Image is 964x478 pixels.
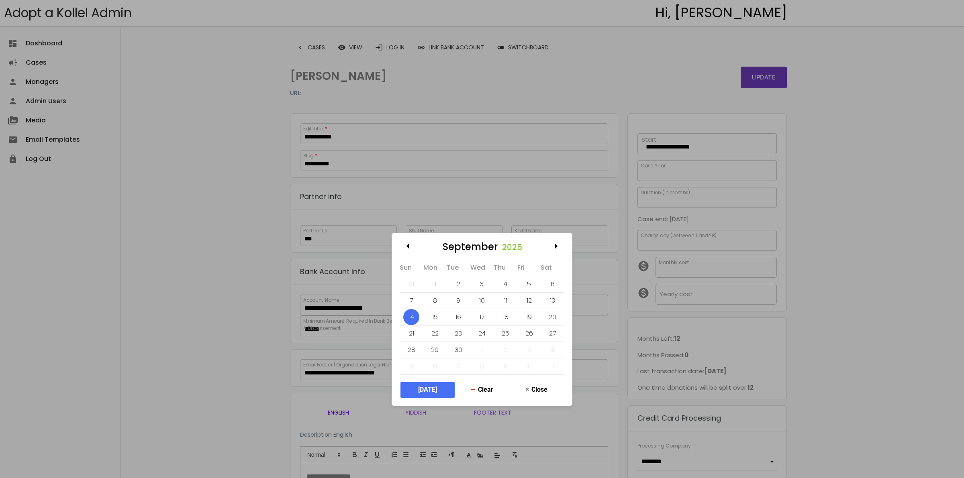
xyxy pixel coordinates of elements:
[541,260,564,276] th: Saturday
[474,293,490,309] div: September 10, 2025
[545,309,561,325] div: September 20, 2025
[545,358,561,374] div: October 11, 2025
[450,358,466,374] div: October 7, 2025
[450,309,466,325] div: September 16, 2025
[447,260,470,276] th: Tuesday
[427,342,443,358] div: September 29, 2025
[427,309,443,325] div: September 15, 2025
[521,309,537,325] div: September 19, 2025
[545,276,561,292] div: September 6, 2025
[498,309,514,325] div: September 18, 2025
[545,293,561,309] div: September 13, 2025
[403,276,419,292] div: August 31, 2025
[502,242,522,252] div: 2025
[521,293,537,309] div: September 12, 2025
[474,325,490,342] div: September 24, 2025
[443,241,498,253] div: September
[509,382,564,398] button: Close
[403,342,419,358] div: September 28, 2025
[474,276,490,292] div: September 3, 2025
[403,293,419,309] div: September 7, 2025
[423,260,447,276] th: Monday
[521,325,537,342] div: September 26, 2025
[474,309,490,325] div: September 17, 2025
[474,358,490,374] div: October 8, 2025
[403,325,419,342] div: September 21, 2025
[427,358,443,374] div: October 6, 2025
[498,293,514,309] div: September 11, 2025
[455,382,509,398] button: Clear
[517,260,541,276] th: Friday
[545,325,561,342] div: September 27, 2025
[400,260,423,276] th: Sunday
[403,358,419,374] div: October 5, 2025
[427,325,443,342] div: September 22, 2025
[427,293,443,309] div: September 8, 2025
[498,342,514,358] div: October 2, 2025
[403,309,419,325] div: September 14, 2025
[545,342,561,358] div: October 4, 2025
[400,382,455,398] button: [DATE]
[450,276,466,292] div: September 2, 2025
[498,276,514,292] div: September 4, 2025
[427,276,443,292] div: September 1, 2025
[450,342,466,358] div: September 30, 2025
[470,260,494,276] th: Wednesday
[521,358,537,374] div: October 10, 2025
[494,260,517,276] th: Thursday
[450,325,466,342] div: September 23, 2025
[474,342,490,358] div: October 1, 2025
[521,342,537,358] div: October 3, 2025
[498,325,514,342] div: September 25, 2025
[498,358,514,374] div: October 9, 2025
[521,276,537,292] div: September 5, 2025
[450,293,466,309] div: September 9, 2025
